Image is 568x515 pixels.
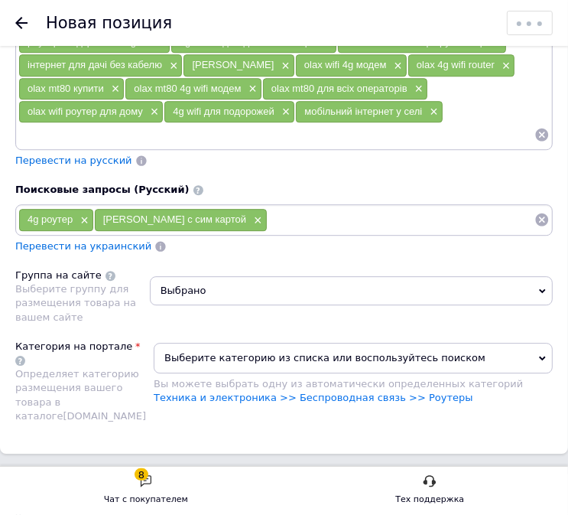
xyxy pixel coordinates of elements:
span: × [278,60,290,73]
span: [PERSON_NAME] [192,59,274,70]
span: olax mt80 для всіх операторів [271,83,407,94]
p: Максимальна швидкість: до 150 Мбіт/с [46,140,166,172]
span: Определяет категорию размещения вашего товара в каталоге [DOMAIN_NAME] [15,368,146,422]
span: × [411,83,424,96]
li: гарантийный талон. [46,72,166,88]
span: мобільний інтернет у селі [304,106,422,117]
span: olax mt80 купити [28,83,104,94]
span: × [489,36,501,49]
span: olax 4g wifi router [417,59,495,70]
h1: Новая позиция [46,14,172,32]
p: Тип: мобільний 4G Wi-Fi роутер [46,99,166,131]
span: × [166,60,178,73]
span: olax wifi 4g модем [304,59,387,70]
p: Комплектация: [15,15,196,31]
div: Группа на сайте [15,269,102,282]
a: Техника и электроника >> Беспроводная связь >> Роутеры [154,392,473,403]
p: Этот роутер станет практичным выбором для тех, кто ценит стабильную связь, мобильность и простоту... [15,98,196,210]
span: × [426,106,438,119]
span: × [108,83,120,96]
span: × [153,36,165,49]
div: Чат с покупателем [104,492,188,507]
span: Выберите категорию из списка или воспользуйтесь поиском [154,343,553,373]
div: Вернуться назад [15,17,28,29]
span: 4g роутер [28,213,73,225]
div: Вы можете выбрать одну из автоматически определенных категорий [154,377,553,391]
span: × [147,106,159,119]
span: × [76,214,89,227]
span: Поисковые запросы (Русский) [15,184,190,195]
span: × [390,60,402,73]
span: × [278,106,290,119]
span: 4g wifi для подорожей [173,106,274,117]
span: olax wifi роутер для дому [28,106,143,117]
span: Выберите группу для размещения товара на вашем сайте [15,283,136,322]
span: [PERSON_NAME] с сим картой [103,213,246,225]
p: Ємність акумулятора: 2100 мА·г [46,182,166,214]
span: Выбрано [150,276,553,305]
span: olax mt80 4g wifi модем [134,83,241,94]
div: 8 [135,468,148,481]
span: × [250,214,262,227]
li: 4G роутер OLAX MT80; [46,41,166,57]
span: інтернет для дачі без кабелю [28,59,162,70]
li: USB-кабель ; [46,56,166,72]
span: × [498,60,511,73]
span: Перевести на русский [15,155,132,166]
div: Тех поддержка [396,492,465,507]
div: Категория на портале [15,340,132,354]
span: × [245,83,257,96]
span: Перевести на украинский [15,240,151,252]
strong: Характеристики OLAX MT80: [15,74,156,86]
span: × [320,36,332,49]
